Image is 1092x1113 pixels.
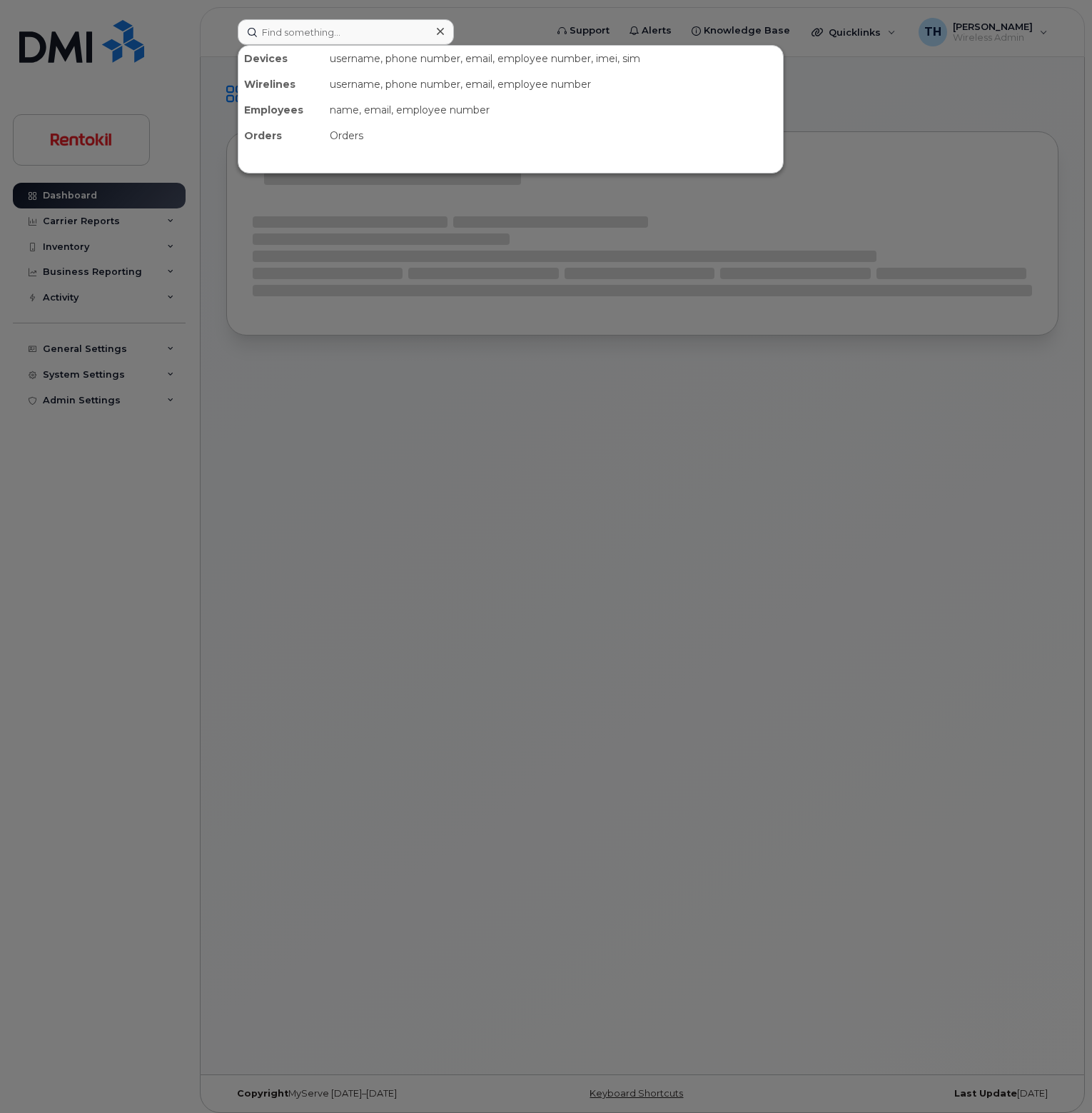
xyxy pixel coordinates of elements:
div: Orders [238,123,324,148]
div: username, phone number, email, employee number, imei, sim [324,46,783,71]
div: name, email, employee number [324,97,783,123]
iframe: Messenger Launcher [1030,1051,1081,1102]
div: Devices [238,46,324,71]
div: Orders [324,123,783,148]
div: Employees [238,97,324,123]
div: username, phone number, email, employee number [324,71,783,97]
div: Wirelines [238,71,324,97]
